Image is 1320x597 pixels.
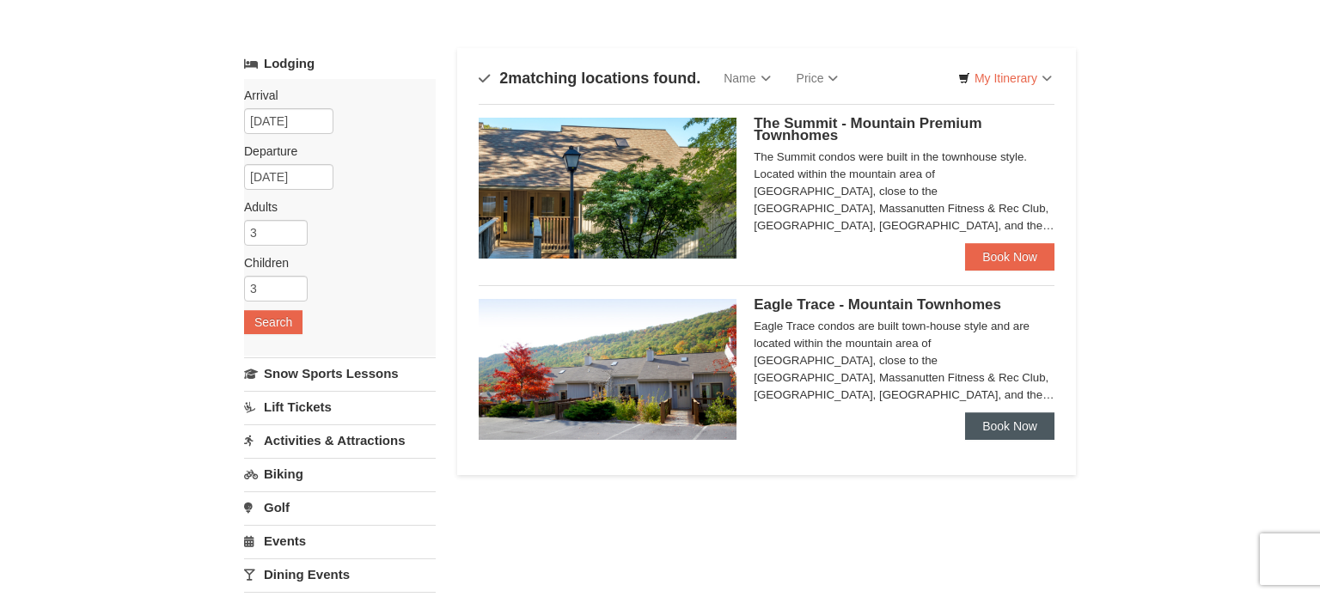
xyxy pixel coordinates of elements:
label: Arrival [244,87,423,104]
span: The Summit - Mountain Premium Townhomes [754,115,981,143]
label: Children [244,254,423,271]
img: 19218983-1-9b289e55.jpg [479,299,736,440]
a: Events [244,525,436,557]
label: Adults [244,198,423,216]
div: Eagle Trace condos are built town-house style and are located within the mountain area of [GEOGRA... [754,318,1054,404]
h4: matching locations found. [479,70,700,87]
a: Book Now [965,243,1054,271]
span: 2 [499,70,508,87]
a: Price [784,61,852,95]
span: Eagle Trace - Mountain Townhomes [754,296,1001,313]
div: The Summit condos were built in the townhouse style. Located within the mountain area of [GEOGRAP... [754,149,1054,235]
a: Book Now [965,412,1054,440]
label: Departure [244,143,423,160]
a: Golf [244,491,436,523]
a: Lodging [244,48,436,79]
a: My Itinerary [947,65,1063,91]
a: Name [711,61,783,95]
a: Dining Events [244,558,436,590]
a: Snow Sports Lessons [244,357,436,389]
a: Biking [244,458,436,490]
a: Lift Tickets [244,391,436,423]
img: 19219034-1-0eee7e00.jpg [479,118,736,259]
button: Search [244,310,302,334]
a: Activities & Attractions [244,424,436,456]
